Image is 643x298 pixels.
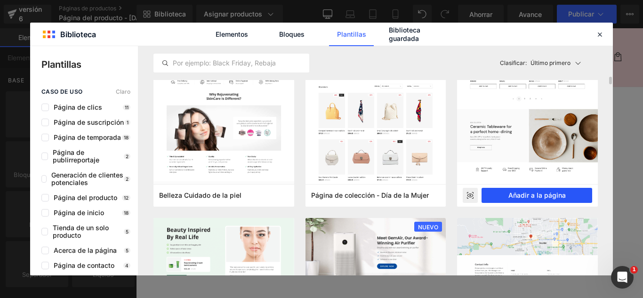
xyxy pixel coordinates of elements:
span: Página de colección - Día de la Mujer [311,191,429,200]
font: Página de temporada [54,133,121,141]
font: S/. 99.00 [429,115,462,126]
font: 18 [124,210,129,216]
font: Plantillas [337,30,366,38]
div: Avance [463,188,478,203]
font: Página de publirreportaje [53,148,99,164]
font: Plantillas [41,59,81,70]
font: Clasificar: [500,59,527,66]
font: 1 [632,266,636,273]
font: Tienda de un solo producto [53,224,109,239]
font: 1 [127,120,129,125]
font: Generación de clientes potenciales [51,171,123,186]
font: Página de clics [54,103,102,111]
font: 18 [124,135,129,140]
button: Añadir a la página [482,188,592,203]
img: Exclusiva Perú [236,4,330,60]
span: Belleza Cuidado de la piel [159,191,241,200]
font: Añadir a la cesta [386,222,463,233]
font: Belleza Cuidado de la piel [159,191,241,199]
font: Claro [116,88,130,95]
font: Página de suscripción [54,118,124,126]
font: Acerca de la página [54,246,117,254]
font: 5 [126,248,129,253]
font: 5 [126,229,129,234]
a: Catálogo [48,22,92,41]
font: Contacto [97,27,132,36]
font: 11 [125,105,129,110]
font: S/. 165.00 [387,115,424,126]
font: Bloques [279,30,305,38]
font: caso de uso [41,88,82,95]
font: Página de colección - Día de la Mujer [311,191,429,199]
font: Título predeterminado [302,158,393,169]
input: Por ejemplo: Black Friday, Rebajas,... [154,57,309,69]
font: Inicio [24,27,42,36]
img: CAJONERA [65,94,225,254]
font: Catálogo [54,27,87,36]
font: Página de inicio [54,209,104,217]
iframe: Chat en vivo de Intercom [611,266,634,289]
font: 2 [126,176,129,182]
a: CAJONERA [397,99,452,110]
font: Añadir a la página [508,191,566,199]
summary: Búsqueda [490,22,510,42]
font: 4 [125,263,129,268]
button: Clasificar:Último primero [496,54,598,72]
font: CAJONERA [397,98,452,111]
a: Contacto [92,22,137,41]
font: 12 [124,195,129,201]
font: Biblioteca guardada [389,26,420,42]
font: 2 [126,153,129,159]
font: Página del producto [54,193,117,201]
font: Cantidad [407,180,443,191]
font: Último primero [530,59,571,66]
font: Título [292,141,315,152]
font: Página de contacto [54,261,114,269]
font: Elementos [216,30,248,38]
font: NUEVO [418,224,438,231]
a: Inicio [18,22,48,41]
button: Añadir a la cesta [372,216,477,239]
